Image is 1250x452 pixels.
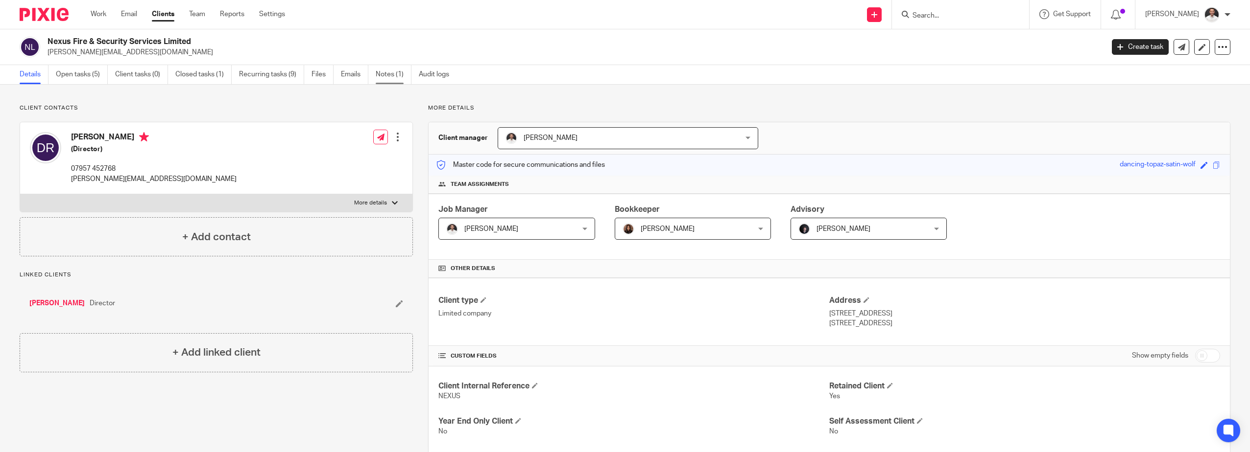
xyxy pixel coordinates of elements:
[641,226,695,232] span: [PERSON_NAME]
[829,295,1220,306] h4: Address
[829,393,840,400] span: Yes
[419,65,457,84] a: Audit logs
[20,65,48,84] a: Details
[29,298,85,308] a: [PERSON_NAME]
[1053,11,1091,18] span: Get Support
[428,104,1230,112] p: More details
[175,65,232,84] a: Closed tasks (1)
[90,298,115,308] span: Director
[615,205,660,213] span: Bookkeeper
[1204,7,1220,23] img: dom%20slack.jpg
[189,9,205,19] a: Team
[48,37,887,47] h2: Nexus Fire & Security Services Limited
[71,164,237,174] p: 07957 452768
[829,428,838,435] span: No
[30,132,61,163] img: svg%3E
[220,9,244,19] a: Reports
[312,65,334,84] a: Files
[829,309,1220,318] p: [STREET_ADDRESS]
[791,205,824,213] span: Advisory
[56,65,108,84] a: Open tasks (5)
[438,295,829,306] h4: Client type
[1145,9,1199,19] p: [PERSON_NAME]
[623,223,634,235] img: Headshot.jpg
[71,132,237,144] h4: [PERSON_NAME]
[71,174,237,184] p: [PERSON_NAME][EMAIL_ADDRESS][DOMAIN_NAME]
[91,9,106,19] a: Work
[1120,159,1196,171] div: dancing-topaz-satin-wolf
[20,271,413,279] p: Linked clients
[829,381,1220,391] h4: Retained Client
[451,265,495,272] span: Other details
[438,428,447,435] span: No
[438,381,829,391] h4: Client Internal Reference
[376,65,411,84] a: Notes (1)
[20,37,40,57] img: svg%3E
[438,393,460,400] span: NEXUS
[436,160,605,170] p: Master code for secure communications and files
[1132,351,1188,361] label: Show empty fields
[341,65,368,84] a: Emails
[115,65,168,84] a: Client tasks (0)
[817,226,870,232] span: [PERSON_NAME]
[71,144,237,154] h5: (Director)
[239,65,304,84] a: Recurring tasks (9)
[48,47,1097,57] p: [PERSON_NAME][EMAIL_ADDRESS][DOMAIN_NAME]
[829,416,1220,427] h4: Self Assessment Client
[354,199,387,207] p: More details
[438,133,488,143] h3: Client manager
[20,8,69,21] img: Pixie
[464,226,518,232] span: [PERSON_NAME]
[438,416,829,427] h4: Year End Only Client
[505,132,517,144] img: dom%20slack.jpg
[152,9,174,19] a: Clients
[182,229,251,245] h4: + Add contact
[451,181,509,188] span: Team assignments
[172,345,261,360] h4: + Add linked client
[1112,39,1169,55] a: Create task
[829,318,1220,328] p: [STREET_ADDRESS]
[139,132,149,142] i: Primary
[438,352,829,360] h4: CUSTOM FIELDS
[798,223,810,235] img: 455A2509.jpg
[438,309,829,318] p: Limited company
[438,205,488,213] span: Job Manager
[446,223,458,235] img: dom%20slack.jpg
[121,9,137,19] a: Email
[912,12,1000,21] input: Search
[524,135,577,141] span: [PERSON_NAME]
[259,9,285,19] a: Settings
[20,104,413,112] p: Client contacts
